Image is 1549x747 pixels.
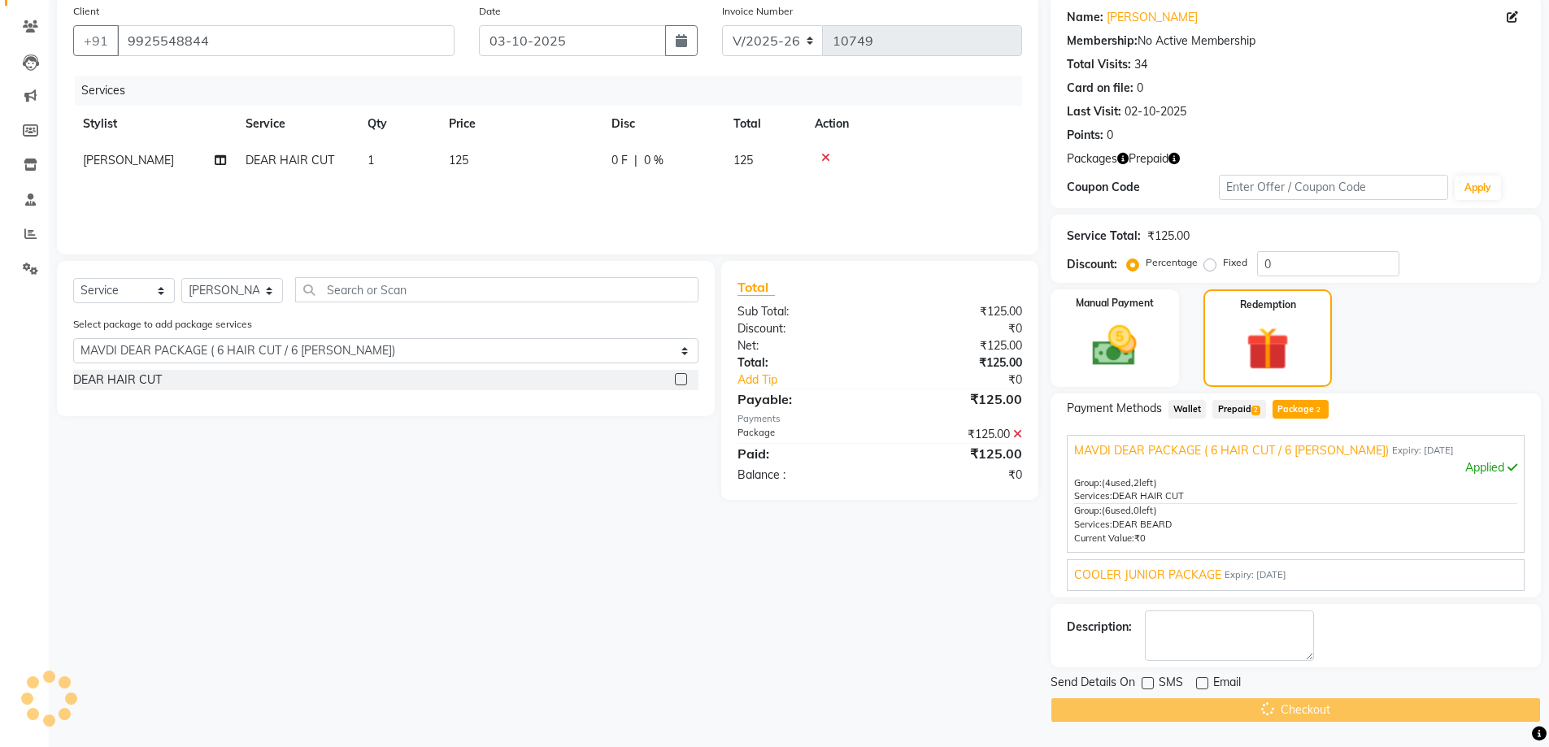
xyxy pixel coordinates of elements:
span: used, left) [1102,477,1157,489]
span: SMS [1159,674,1183,694]
span: 125 [733,153,753,167]
a: Add Tip [725,371,905,389]
div: 34 [1134,56,1147,73]
div: Applied [1074,459,1517,476]
span: [PERSON_NAME] [83,153,174,167]
th: Stylist [73,106,236,142]
span: MAVDI DEAR PACKAGE ( 6 HAIR CUT / 6 [PERSON_NAME]) [1074,442,1389,459]
div: DEAR HAIR CUT [73,371,162,389]
img: _gift.svg [1233,322,1303,376]
span: Prepaid [1129,150,1168,167]
div: Name: [1067,9,1103,26]
span: DEAR HAIR CUT [246,153,334,167]
div: Discount: [1067,256,1117,273]
input: Search by Name/Mobile/Email/Code [117,25,455,56]
div: ₹0 [880,467,1034,484]
span: Package [1273,400,1329,419]
span: DEAR BEARD [1112,519,1172,530]
div: Coupon Code [1067,179,1220,196]
span: (6 [1102,505,1111,516]
div: Card on file: [1067,80,1133,97]
button: Apply [1455,176,1501,200]
button: +91 [73,25,119,56]
div: Balance : [725,467,880,484]
label: Redemption [1240,297,1296,312]
div: ₹125.00 [880,354,1034,371]
span: Packages [1067,150,1117,167]
div: ₹0 [880,320,1034,337]
span: Wallet [1168,400,1207,419]
div: 0 [1107,127,1113,144]
span: 2 [1251,406,1260,415]
div: ₹125.00 [880,444,1034,463]
span: 2 [1314,406,1323,415]
span: Send Details On [1051,674,1135,694]
span: 0 [1133,505,1139,516]
div: ₹125.00 [880,303,1034,320]
div: Service Total: [1067,228,1141,245]
div: Paid: [725,444,880,463]
input: Search or Scan [295,277,698,302]
div: Discount: [725,320,880,337]
img: _cash.svg [1078,320,1151,371]
span: Services: [1074,490,1112,502]
div: Sub Total: [725,303,880,320]
div: 0 [1137,80,1143,97]
div: Services [75,76,1034,106]
span: 0 F [611,152,628,169]
span: Email [1213,674,1241,694]
span: COOLER JUNIOR PACKAGE [1074,567,1221,584]
label: Select package to add package services [73,317,252,332]
div: Last Visit: [1067,103,1121,120]
div: Description: [1067,619,1132,636]
th: Disc [602,106,724,142]
div: Package [725,426,880,443]
label: Manual Payment [1076,296,1154,311]
th: Action [805,106,1022,142]
span: Services: [1074,519,1112,530]
input: Enter Offer / Coupon Code [1219,175,1448,200]
th: Service [236,106,358,142]
span: Prepaid [1212,400,1265,419]
span: Payment Methods [1067,400,1162,417]
span: used, left) [1102,505,1157,516]
label: Percentage [1146,255,1198,270]
span: 2 [1133,477,1139,489]
th: Price [439,106,602,142]
div: ₹125.00 [880,389,1034,409]
div: Membership: [1067,33,1138,50]
div: Points: [1067,127,1103,144]
th: Total [724,106,805,142]
div: Total: [725,354,880,371]
label: Client [73,4,99,19]
span: 1 [368,153,374,167]
span: ₹0 [1134,532,1146,544]
span: Group: [1074,477,1102,489]
span: Expiry: [DATE] [1392,444,1454,458]
span: DEAR HAIR CUT [1112,490,1184,502]
div: ₹125.00 [1147,228,1190,245]
div: No Active Membership [1067,33,1525,50]
span: | [634,152,637,169]
span: 0 % [644,152,664,169]
th: Qty [358,106,439,142]
div: ₹0 [906,371,1034,389]
label: Invoice Number [722,4,793,19]
a: [PERSON_NAME] [1107,9,1198,26]
div: Net: [725,337,880,354]
span: Current Value: [1074,532,1134,544]
div: Total Visits: [1067,56,1131,73]
span: (4 [1102,477,1111,489]
span: Group: [1074,505,1102,516]
div: Payable: [725,389,880,409]
span: 125 [449,153,468,167]
label: Date [479,4,501,19]
span: Expiry: [DATE] [1225,568,1286,582]
div: Payments [738,412,1021,426]
div: 02-10-2025 [1125,103,1186,120]
div: ₹125.00 [880,426,1034,443]
label: Fixed [1223,255,1247,270]
span: Total [738,279,775,296]
div: ₹125.00 [880,337,1034,354]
